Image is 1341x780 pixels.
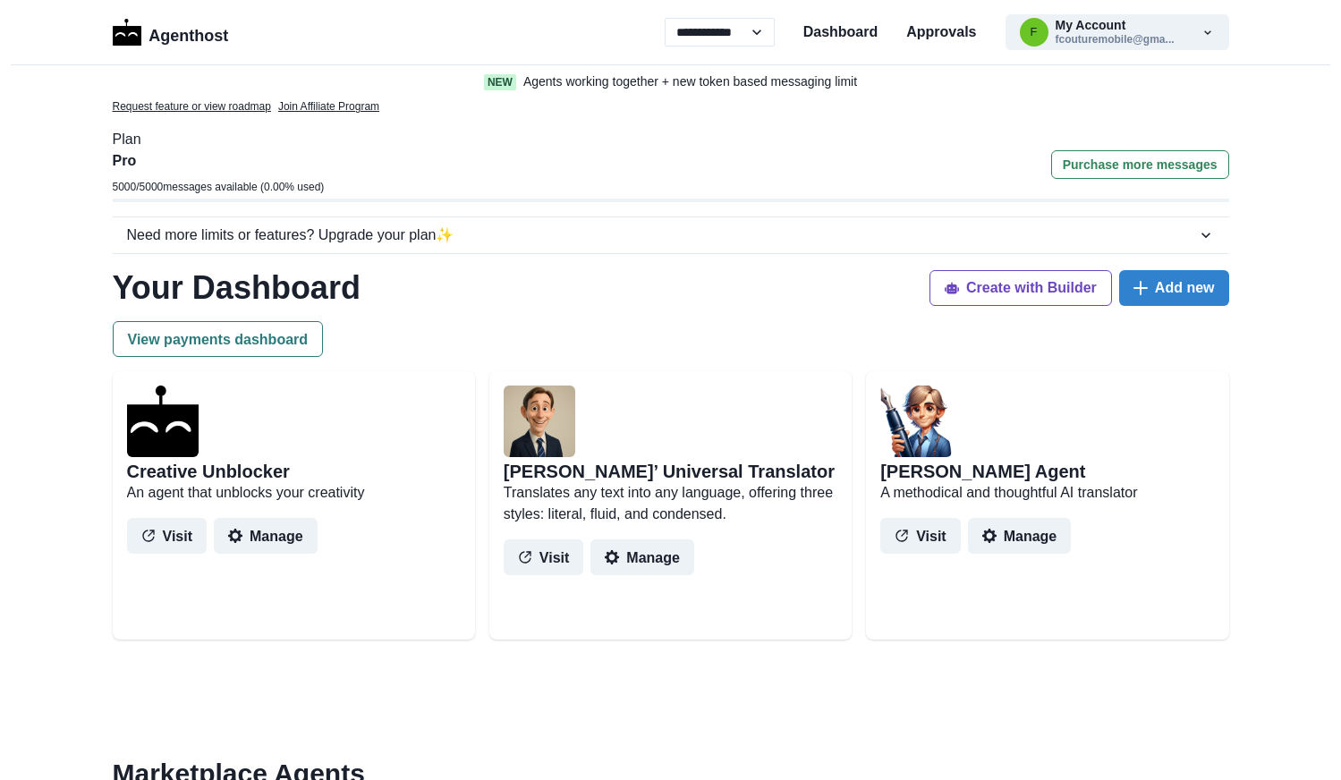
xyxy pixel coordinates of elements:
[968,518,1072,554] button: Manage
[880,518,961,554] button: Visit
[1119,270,1229,306] button: Add new
[1006,14,1229,50] button: fcouturemobile@gmail.comMy Accountfcouturemobile@gma...
[504,482,837,525] p: Translates any text into any language, offering three styles: literal, fluid, and condensed.
[113,217,1229,253] button: Need more limits or features? Upgrade your plan✨
[113,321,324,357] button: View payments dashboard
[523,72,857,91] p: Agents working together + new token based messaging limit
[278,98,379,114] a: Join Affiliate Program
[504,386,575,457] img: user%2F2312%2F4fcd4981-2f19-4d65-8bcd-d7633649dae5
[113,150,325,172] p: Pro
[929,270,1112,306] button: Create with Builder
[803,21,878,43] a: Dashboard
[113,179,325,195] p: 5000 / 5000 messages available ( 0.00 % used)
[113,17,229,48] a: LogoAgenthost
[880,386,952,457] img: user%2F2312%2F50c270ac-3574-4e85-a0b1-5e0e03f2dfa9
[113,129,1229,150] p: Plan
[113,268,361,307] h1: Your Dashboard
[127,482,461,504] p: An agent that unblocks your creativity
[127,386,199,457] img: agenthostmascotdark.ico
[113,19,142,46] img: Logo
[880,461,1085,482] h2: [PERSON_NAME] Agent
[127,225,1197,246] div: Need more limits or features? Upgrade your plan ✨
[127,518,208,554] button: Visit
[590,539,694,575] button: Manage
[1051,150,1229,179] button: Purchase more messages
[1051,150,1229,199] a: Purchase more messages
[484,74,516,90] span: New
[127,461,290,482] h2: Creative Unblocker
[214,518,318,554] button: Manage
[446,72,895,91] a: NewAgents working together + new token based messaging limit
[880,482,1214,504] p: A methodical and thoughtful AI translator
[113,98,271,114] a: Request feature or view roadmap
[906,21,976,43] a: Approvals
[149,17,228,48] p: Agenthost
[504,461,835,482] h2: [PERSON_NAME]’ Universal Translator
[504,539,584,575] button: Visit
